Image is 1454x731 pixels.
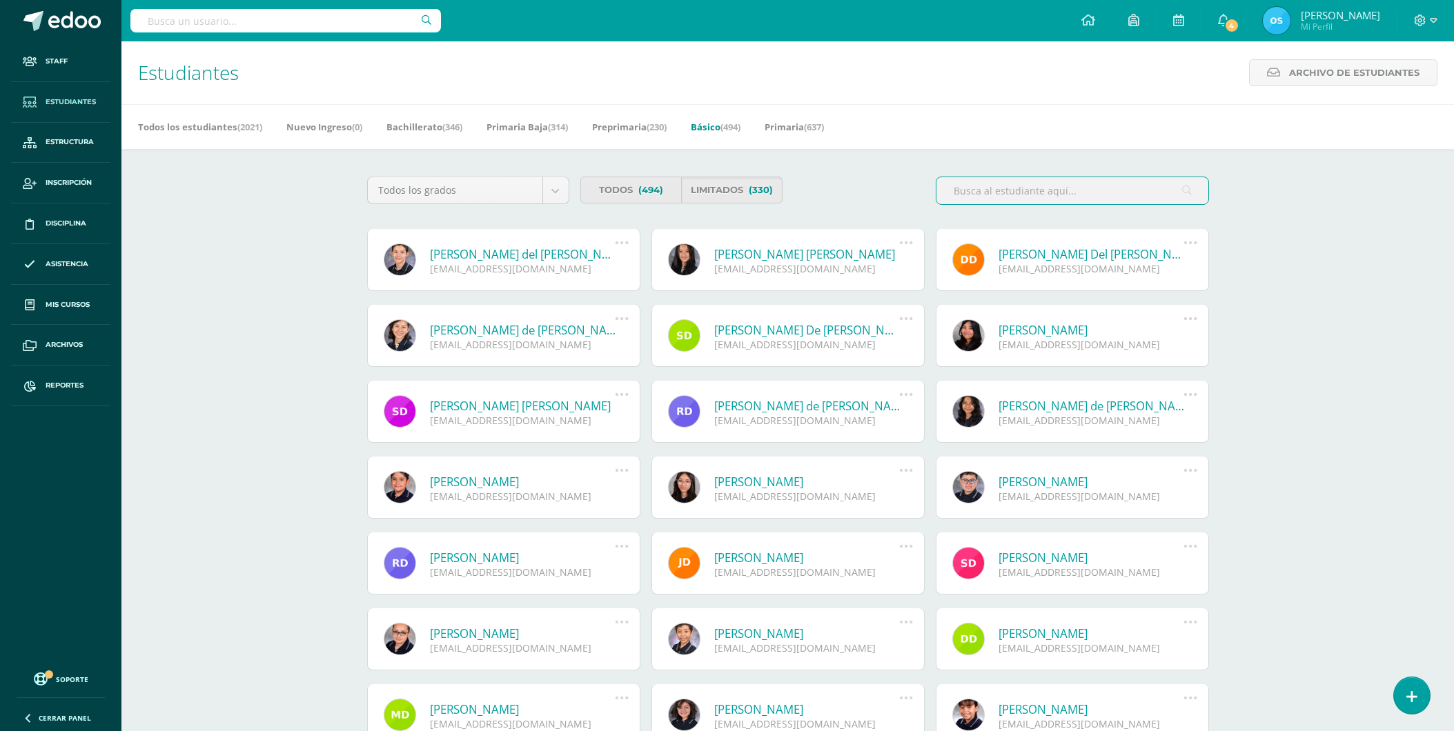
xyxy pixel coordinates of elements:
a: Estructura [11,123,110,163]
div: [EMAIL_ADDRESS][DOMAIN_NAME] [430,641,616,654]
a: [PERSON_NAME] Del [PERSON_NAME] [999,246,1184,262]
a: Inscripción [11,163,110,203]
div: [EMAIL_ADDRESS][DOMAIN_NAME] [714,717,900,730]
div: [EMAIL_ADDRESS][DOMAIN_NAME] [430,490,616,503]
a: [PERSON_NAME] [999,474,1184,490]
a: Limitados(330) [681,177,783,203]
a: [PERSON_NAME] del [PERSON_NAME] [430,246,616,262]
a: [PERSON_NAME] De [PERSON_NAME] [714,322,900,338]
span: (330) [749,177,773,203]
a: [PERSON_NAME] [999,625,1184,641]
a: [PERSON_NAME] [714,474,900,490]
div: [EMAIL_ADDRESS][DOMAIN_NAME] [714,565,900,579]
div: [EMAIL_ADDRESS][DOMAIN_NAME] [999,490,1184,503]
span: [PERSON_NAME] [1301,8,1380,22]
div: [EMAIL_ADDRESS][DOMAIN_NAME] [999,338,1184,351]
span: (637) [804,121,824,133]
span: Soporte [56,674,88,684]
a: [PERSON_NAME] [714,625,900,641]
a: [PERSON_NAME] [430,474,616,490]
a: Básico(494) [691,116,740,138]
a: Preprimaria(230) [592,116,667,138]
span: Staff [46,56,68,67]
span: Archivos [46,339,83,350]
a: [PERSON_NAME] [430,625,616,641]
a: [PERSON_NAME] de [PERSON_NAME] [999,398,1184,414]
a: Nuevo Ingreso(0) [286,116,362,138]
a: [PERSON_NAME] [PERSON_NAME] [430,398,616,414]
div: [EMAIL_ADDRESS][DOMAIN_NAME] [999,262,1184,275]
a: Archivo de Estudiantes [1249,59,1437,86]
a: [PERSON_NAME] de [PERSON_NAME] [714,398,900,414]
span: Mis cursos [46,299,90,310]
a: Primaria(637) [765,116,824,138]
span: (346) [442,121,462,133]
span: (314) [548,121,568,133]
input: Busca un usuario... [130,9,441,32]
span: Estudiantes [138,59,239,86]
a: Asistencia [11,244,110,285]
a: Todos los grados [368,177,569,203]
a: Primaria Baja(314) [487,116,568,138]
div: [EMAIL_ADDRESS][DOMAIN_NAME] [714,338,900,351]
div: [EMAIL_ADDRESS][DOMAIN_NAME] [430,717,616,730]
span: (0) [352,121,362,133]
div: [EMAIL_ADDRESS][DOMAIN_NAME] [430,414,616,427]
span: (230) [647,121,667,133]
a: [PERSON_NAME] [430,701,616,717]
a: Reportes [11,365,110,406]
span: Todos los grados [378,177,532,203]
span: (494) [638,177,663,203]
span: Estudiantes [46,97,96,108]
a: Disciplina [11,203,110,244]
span: Disciplina [46,218,86,229]
a: Todos los estudiantes(2021) [138,116,262,138]
a: [PERSON_NAME] [999,322,1184,338]
a: Staff [11,41,110,82]
a: [PERSON_NAME] [999,550,1184,565]
span: Archivo de Estudiantes [1289,60,1419,86]
span: Asistencia [46,259,88,270]
div: [EMAIL_ADDRESS][DOMAIN_NAME] [999,641,1184,654]
input: Busca al estudiante aquí... [936,177,1208,204]
span: (2021) [237,121,262,133]
span: 4 [1224,18,1239,33]
span: Mi Perfil [1301,21,1380,32]
a: [PERSON_NAME] de [PERSON_NAME] [430,322,616,338]
a: Bachillerato(346) [386,116,462,138]
a: [PERSON_NAME] [714,701,900,717]
a: Mis cursos [11,285,110,326]
div: [EMAIL_ADDRESS][DOMAIN_NAME] [999,565,1184,579]
a: [PERSON_NAME] [PERSON_NAME] [714,246,900,262]
div: [EMAIL_ADDRESS][DOMAIN_NAME] [714,414,900,427]
div: [EMAIL_ADDRESS][DOMAIN_NAME] [714,490,900,503]
a: Archivos [11,325,110,365]
a: Todos(494) [580,177,682,203]
div: [EMAIL_ADDRESS][DOMAIN_NAME] [430,565,616,579]
span: Reportes [46,380,83,391]
a: [PERSON_NAME] [430,550,616,565]
a: [PERSON_NAME] [714,550,900,565]
a: Soporte [17,669,105,688]
span: Estructura [46,137,94,148]
a: [PERSON_NAME] [999,701,1184,717]
div: [EMAIL_ADDRESS][DOMAIN_NAME] [430,262,616,275]
div: [EMAIL_ADDRESS][DOMAIN_NAME] [714,262,900,275]
div: [EMAIL_ADDRESS][DOMAIN_NAME] [714,641,900,654]
a: Estudiantes [11,82,110,123]
span: Inscripción [46,177,92,188]
div: [EMAIL_ADDRESS][DOMAIN_NAME] [430,338,616,351]
img: 070b477f6933f8ce66674da800cc5d3f.png [1263,7,1290,34]
div: [EMAIL_ADDRESS][DOMAIN_NAME] [999,717,1184,730]
div: [EMAIL_ADDRESS][DOMAIN_NAME] [999,414,1184,427]
span: Cerrar panel [39,713,91,723]
span: (494) [720,121,740,133]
